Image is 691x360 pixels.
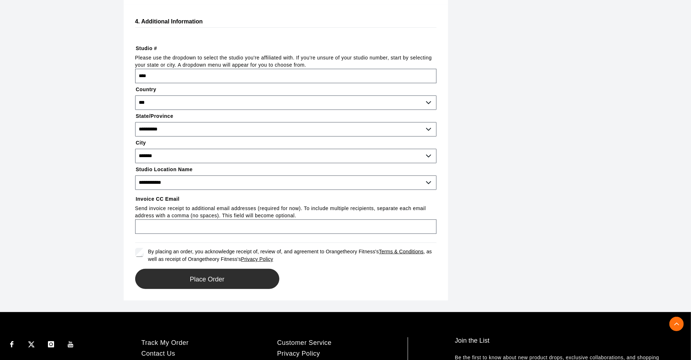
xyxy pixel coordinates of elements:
[135,248,144,257] input: By placing an order, you acknowledge receipt of, review of, and agreement to Orangetheory Fitness...
[141,350,175,357] a: Contact Us
[241,256,273,262] a: Privacy Policy
[45,337,57,350] a: Visit our Instagram page
[135,42,437,54] label: Studio #
[190,276,224,283] span: Place Order
[135,163,437,175] label: Studio Location Name
[379,249,424,254] a: Terms & Conditions
[148,249,432,262] span: By placing an order, you acknowledge receipt of, review of, and agreement to Orangetheory Fitness...
[5,337,18,350] a: Visit our Facebook page
[135,110,437,122] label: State/Province
[135,16,437,28] h2: 4. Additional Information
[135,83,437,95] label: Country
[135,54,437,69] span: Please use the dropdown to select the studio you're affiliated with. If you're unsure of your stu...
[455,337,674,351] h4: Join the List
[135,137,437,149] label: City
[135,193,437,205] label: Invoice CC Email
[64,337,77,350] a: Visit our Youtube page
[277,339,332,346] a: Customer Service
[277,350,320,357] a: Privacy Policy
[28,341,35,348] img: Twitter
[141,339,189,346] a: Track My Order
[135,269,279,289] button: Place Order
[669,317,684,331] button: Back To Top
[25,337,37,350] a: Visit our X page
[135,205,437,219] span: Send invoice receipt to additional email addresses (required for now). To include multiple recipi...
